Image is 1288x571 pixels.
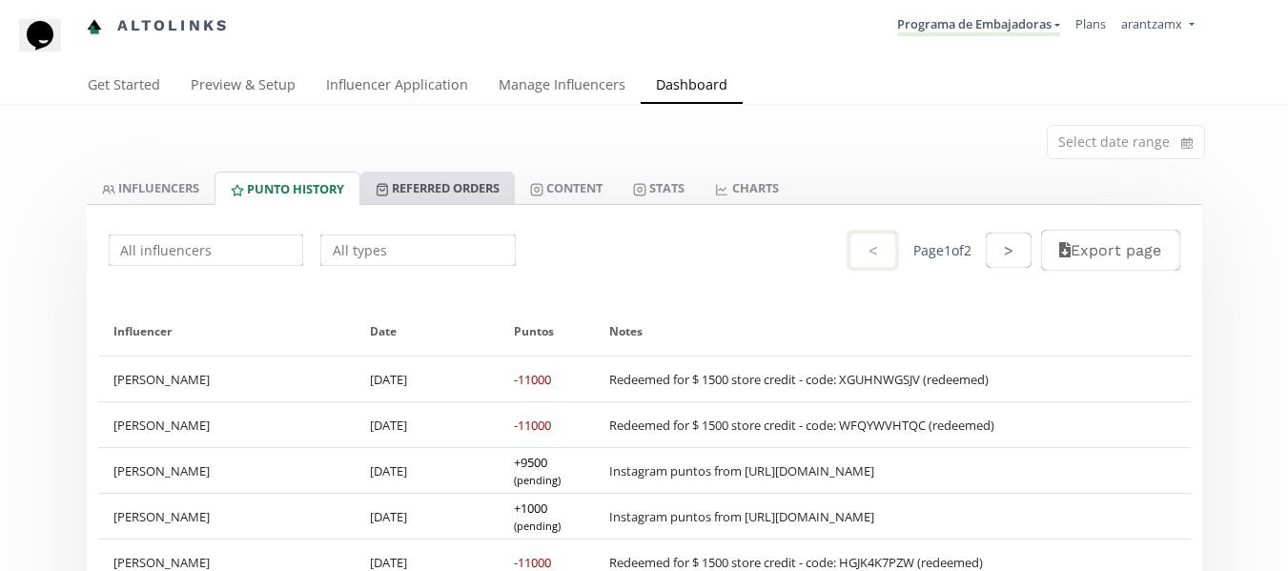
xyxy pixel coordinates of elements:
small: (pending) [514,519,561,533]
span: arantzamx [1121,15,1182,32]
a: Referred Orders [360,172,515,204]
iframe: chat widget [19,19,80,76]
small: (pending) [514,473,561,487]
div: + 9500 [514,454,579,488]
div: -11000 [514,417,551,434]
div: [PERSON_NAME] [98,357,356,401]
div: [DATE] [355,402,499,447]
a: Get Started [72,68,175,106]
a: Dashboard [641,68,743,106]
div: Puntos [514,307,579,356]
div: Notes [609,307,1176,356]
div: -11000 [514,371,551,388]
div: [DATE] [355,494,499,539]
button: Export page [1041,230,1179,271]
button: < [847,230,898,271]
a: Preview & Setup [175,68,311,106]
div: Instagram puntos from [URL][DOMAIN_NAME] [609,462,874,479]
div: + 1000 [514,500,579,534]
div: [PERSON_NAME] [98,448,356,493]
a: Punto HISTORY [215,172,360,205]
a: INFLUENCERS [87,172,215,204]
div: Date [370,307,483,356]
input: All types [317,232,519,269]
a: Altolinks [87,10,230,42]
img: favicon-32x32.png [87,19,102,34]
div: [DATE] [355,448,499,493]
a: Stats [618,172,700,204]
a: Influencer Application [311,68,483,106]
div: [PERSON_NAME] [98,402,356,447]
div: Redeemed for $ 1500 store credit - code: WFQYWVHTQC (redeemed) [609,417,994,434]
div: [PERSON_NAME] [98,494,356,539]
input: All influencers [106,232,307,269]
a: Content [515,172,618,204]
div: Page 1 of 2 [913,241,971,260]
a: arantzamx [1121,15,1194,37]
a: Programa de Embajadoras [897,15,1060,36]
a: Plans [1075,15,1106,32]
div: Redeemed for $ 1500 store credit - code: XGUHNWGSJV (redeemed) [609,371,989,388]
svg: calendar [1181,133,1193,153]
div: Redeemed for $ 1500 store credit - code: HGJK4K7PZW (redeemed) [609,554,983,571]
a: Manage Influencers [483,68,641,106]
div: -11000 [514,554,551,571]
button: > [986,233,1032,268]
div: Instagram puntos from [URL][DOMAIN_NAME] [609,508,874,525]
div: Influencer [113,307,340,356]
a: CHARTS [700,172,793,204]
div: [DATE] [355,357,499,401]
